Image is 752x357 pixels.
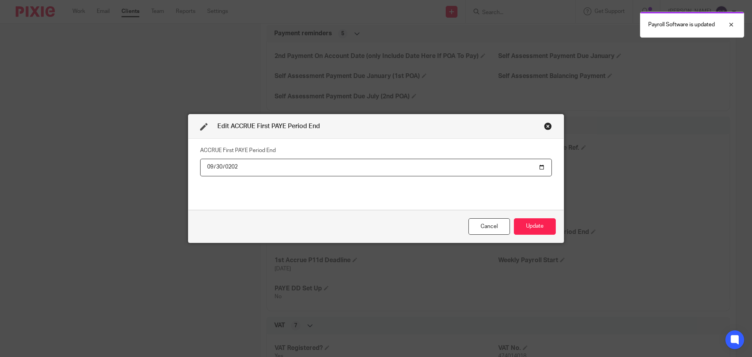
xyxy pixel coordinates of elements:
label: ACCRUE First PAYE Period End [200,147,276,154]
div: Close this dialog window [544,122,552,130]
div: Close this dialog window [468,218,510,235]
button: Update [514,218,556,235]
span: Edit ACCRUE First PAYE Period End [217,123,320,129]
p: Payroll Software is updated [648,21,715,29]
input: YYYY-MM-DD [200,159,552,176]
